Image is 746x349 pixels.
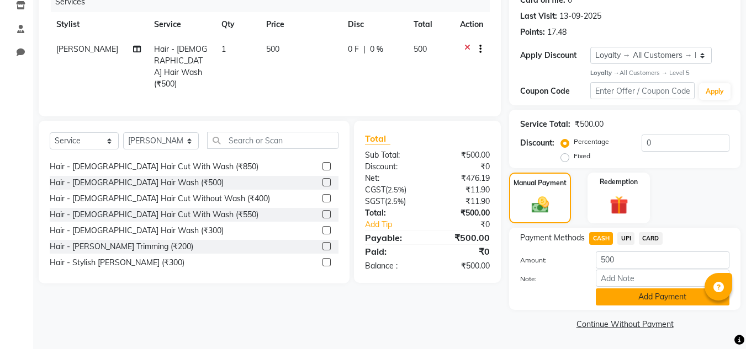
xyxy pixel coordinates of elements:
[50,241,193,253] div: Hair - [PERSON_NAME] Trimming (₹200)
[574,137,609,147] label: Percentage
[50,12,147,37] th: Stylist
[50,193,270,205] div: Hair - [DEMOGRAPHIC_DATA] Hair Cut Without Wash (₹400)
[370,44,383,55] span: 0 %
[520,119,570,130] div: Service Total:
[512,255,587,265] label: Amount:
[511,319,738,330] a: Continue Without Payment
[590,68,729,78] div: All Customers → Level 5
[512,274,587,284] label: Note:
[357,207,427,219] div: Total:
[440,219,499,230] div: ₹0
[357,260,427,272] div: Balance :
[154,44,207,89] span: Hair - [DEMOGRAPHIC_DATA] Hair Wash (₹500)
[526,195,554,214] img: _cash.svg
[50,209,258,221] div: Hair - [DEMOGRAPHIC_DATA] Hair Cut With Wash (₹550)
[520,26,545,38] div: Points:
[520,137,554,149] div: Discount:
[590,82,695,99] input: Enter Offer / Coupon Code
[266,44,279,54] span: 500
[427,260,498,272] div: ₹500.00
[559,10,601,22] div: 13-09-2025
[365,133,390,144] span: Total
[427,207,498,219] div: ₹500.00
[639,232,663,245] span: CARD
[427,196,498,207] div: ₹11.90
[207,132,338,149] input: Search or Scan
[357,231,427,244] div: Payable:
[388,185,404,194] span: 2.5%
[365,196,385,206] span: SGST
[520,85,590,97] div: Coupon Code
[520,232,585,244] span: Payment Methods
[357,219,439,230] a: Add Tip
[589,232,613,245] span: CASH
[414,44,427,54] span: 500
[357,149,427,161] div: Sub Total:
[427,149,498,161] div: ₹500.00
[699,83,731,100] button: Apply
[575,119,604,130] div: ₹500.00
[596,251,729,269] input: Amount
[520,50,590,61] div: Apply Discount
[514,178,567,188] label: Manual Payment
[604,194,634,216] img: _gift.svg
[427,161,498,173] div: ₹0
[387,197,404,206] span: 2.5%
[427,231,498,244] div: ₹500.00
[341,12,407,37] th: Disc
[50,257,184,269] div: Hair - Stylish [PERSON_NAME] (₹300)
[50,225,224,237] div: Hair - [DEMOGRAPHIC_DATA] Hair Wash (₹300)
[357,245,427,258] div: Paid:
[365,185,385,195] span: CGST
[357,173,427,184] div: Net:
[215,12,260,37] th: Qty
[56,44,118,54] span: [PERSON_NAME]
[600,177,638,187] label: Redemption
[357,184,427,196] div: ( )
[453,12,490,37] th: Action
[590,69,620,77] strong: Loyalty →
[547,26,567,38] div: 17.48
[50,161,258,173] div: Hair - [DEMOGRAPHIC_DATA] Hair Cut With Wash (₹850)
[407,12,454,37] th: Total
[357,196,427,207] div: ( )
[427,245,498,258] div: ₹0
[221,44,226,54] span: 1
[427,173,498,184] div: ₹476.19
[348,44,359,55] span: 0 F
[147,12,215,37] th: Service
[574,151,590,161] label: Fixed
[596,270,729,287] input: Add Note
[617,232,634,245] span: UPI
[50,177,224,189] div: Hair - [DEMOGRAPHIC_DATA] Hair Wash (₹500)
[520,10,557,22] div: Last Visit:
[596,288,729,305] button: Add Payment
[363,44,366,55] span: |
[260,12,341,37] th: Price
[427,184,498,196] div: ₹11.90
[357,161,427,173] div: Discount:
